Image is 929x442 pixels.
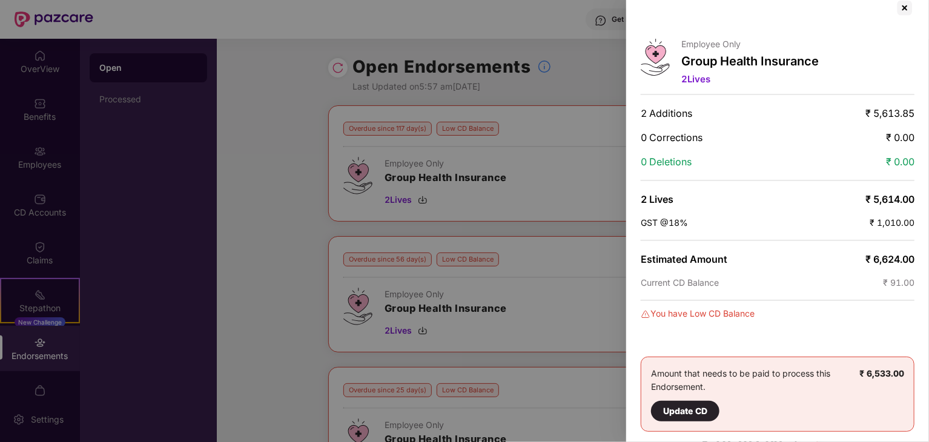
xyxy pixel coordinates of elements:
span: GST @18% [641,217,688,228]
span: 2 Additions [641,107,692,119]
span: ₹ 91.00 [883,277,914,288]
b: ₹ 6,533.00 [859,368,904,378]
span: ₹ 5,614.00 [865,193,914,205]
span: 2 Lives [641,193,673,205]
span: 2 Lives [682,73,711,85]
span: Current CD Balance [641,277,719,288]
p: Employee Only [682,39,819,49]
span: ₹ 5,613.85 [865,107,914,119]
div: Update CD [663,404,707,418]
img: svg+xml;base64,PHN2ZyBpZD0iRGFuZ2VyLTMyeDMyIiB4bWxucz0iaHR0cDovL3d3dy53My5vcmcvMjAwMC9zdmciIHdpZH... [641,309,650,319]
span: Estimated Amount [641,253,727,265]
div: Amount that needs to be paid to process this Endorsement. [651,367,859,421]
span: ₹ 6,624.00 [865,253,914,265]
span: ₹ 0.00 [886,156,914,168]
div: You have Low CD Balance [641,307,914,320]
img: svg+xml;base64,PHN2ZyB4bWxucz0iaHR0cDovL3d3dy53My5vcmcvMjAwMC9zdmciIHdpZHRoPSI0Ny43MTQiIGhlaWdodD... [641,39,670,76]
span: ₹ 1,010.00 [870,217,914,228]
span: ₹ 0.00 [886,131,914,143]
span: 0 Corrections [641,131,703,143]
span: 0 Deletions [641,156,692,168]
p: Group Health Insurance [682,54,819,68]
